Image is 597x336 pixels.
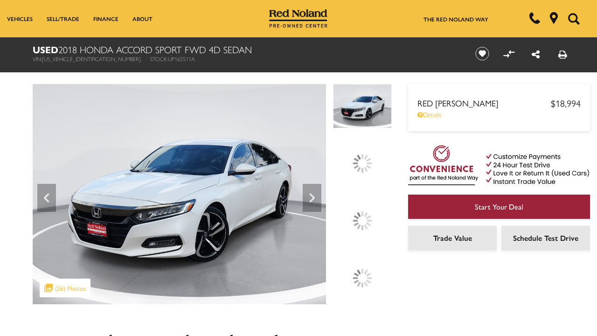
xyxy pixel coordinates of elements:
[513,232,578,243] span: Schedule Test Drive
[475,201,523,212] span: Start Your Deal
[33,44,459,55] h1: 2018 Honda Accord Sport FWD 4D Sedan
[269,9,328,28] img: Red Noland Pre-Owned
[269,13,328,22] a: Red Noland Pre-Owned
[417,96,581,110] a: Red [PERSON_NAME] $18,994
[150,55,168,63] span: Stock:
[408,195,590,219] a: Start Your Deal
[564,0,583,37] button: Open the search field
[551,96,581,110] span: $18,994
[472,46,493,61] button: Save vehicle
[417,97,551,109] span: Red [PERSON_NAME]
[168,55,195,63] span: UP165511A
[33,55,42,63] span: VIN:
[33,84,326,304] img: Used 2018 Platinum White Pearl Honda Sport image 1
[532,47,540,61] a: Share this Used 2018 Honda Accord Sport FWD 4D Sedan
[33,42,58,56] strong: Used
[423,15,488,23] a: The Red Noland Way
[408,226,497,250] a: Trade Value
[417,110,581,119] a: Details
[502,47,516,61] button: Compare vehicle
[433,232,472,243] span: Trade Value
[42,55,141,63] span: [US_VEHICLE_IDENTIFICATION_NUMBER]
[333,84,392,128] img: Used 2018 Platinum White Pearl Honda Sport image 1
[501,226,590,250] a: Schedule Test Drive
[40,279,90,297] div: (26) Photos
[558,47,567,61] a: Print this Used 2018 Honda Accord Sport FWD 4D Sedan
